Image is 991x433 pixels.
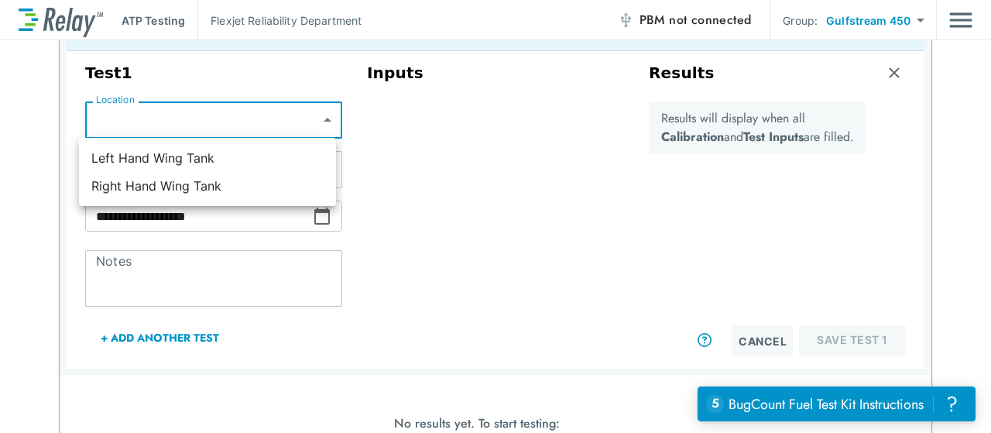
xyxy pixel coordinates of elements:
[79,172,336,200] li: Right Hand Wing Tank
[698,387,976,421] iframe: Resource center
[79,144,336,172] li: Left Hand Wing Tank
